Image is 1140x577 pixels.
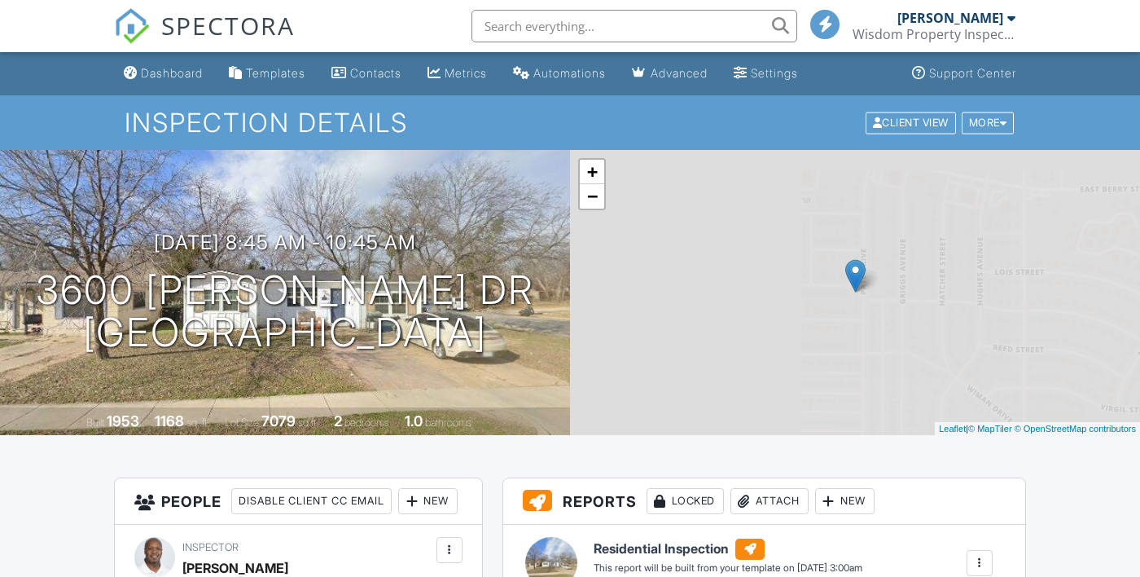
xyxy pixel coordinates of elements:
div: This report will be built from your template on [DATE] 3:00am [594,562,862,575]
span: sq. ft. [186,416,209,429]
div: | [935,422,1140,436]
div: 2 [334,412,342,429]
a: Zoom out [580,184,604,209]
div: New [815,488,875,514]
div: Dashboard [141,66,203,80]
a: © MapTiler [968,424,1012,434]
span: SPECTORA [161,8,295,42]
div: Attach [730,488,809,514]
span: sq.ft. [298,416,318,429]
a: Contacts [325,59,408,89]
h3: People [115,478,482,525]
a: Support Center [905,59,1023,89]
h1: 3600 [PERSON_NAME] Dr [GEOGRAPHIC_DATA] [36,269,534,355]
a: Templates [222,59,312,89]
div: More [962,112,1015,134]
a: Client View [864,116,960,128]
div: 1.0 [405,412,423,429]
span: bedrooms [344,416,389,429]
div: Support Center [929,66,1016,80]
div: Automations [533,66,606,80]
span: bathrooms [425,416,471,429]
div: Templates [246,66,305,80]
a: Settings [727,59,805,89]
span: Inspector [182,541,239,553]
span: Lot Size [225,416,259,429]
div: New [398,488,458,514]
div: Metrics [445,66,487,80]
div: Wisdom Property Inspections [853,26,1015,42]
div: 1168 [155,412,184,429]
h3: Reports [503,478,1025,525]
a: Advanced [625,59,714,89]
span: Built [86,416,104,429]
a: Metrics [421,59,493,89]
div: [PERSON_NAME] [897,10,1003,26]
a: © OpenStreetMap contributors [1015,424,1136,434]
div: 7079 [261,412,296,429]
a: SPECTORA [114,22,295,56]
div: Locked [647,488,724,514]
div: 1953 [107,412,139,429]
div: Advanced [651,66,708,80]
div: Disable Client CC Email [231,488,392,514]
div: Contacts [350,66,401,80]
div: Client View [866,112,956,134]
a: Leaflet [939,424,966,434]
a: Zoom in [580,160,604,184]
a: Dashboard [117,59,209,89]
img: The Best Home Inspection Software - Spectora [114,8,150,44]
h6: Residential Inspection [594,539,862,560]
h1: Inspection Details [125,108,1015,137]
h3: [DATE] 8:45 am - 10:45 am [154,231,416,253]
a: Automations (Basic) [506,59,612,89]
input: Search everything... [471,10,797,42]
div: Settings [751,66,798,80]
